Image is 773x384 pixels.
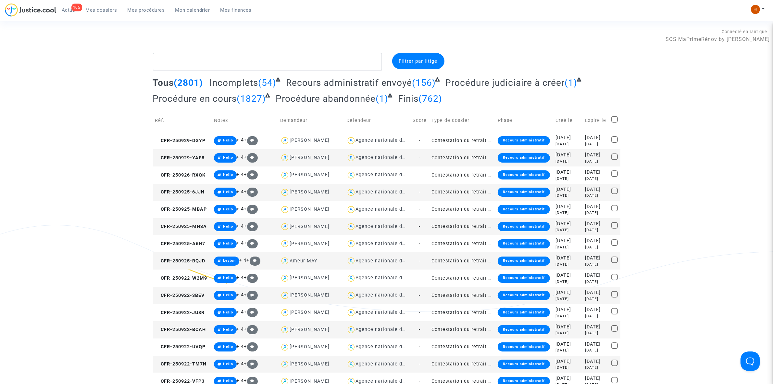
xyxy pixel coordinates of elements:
span: Helio [223,345,233,349]
span: + 4 [237,172,244,177]
div: [DATE] [585,152,607,159]
div: [PERSON_NAME] [290,292,330,298]
span: Leyton [223,258,236,263]
div: [DATE] [585,365,607,370]
div: Recours administratif [498,342,550,351]
div: [DATE] [585,169,607,176]
div: [DATE] [585,313,607,319]
span: CFR-250925-MH3A [155,224,207,229]
div: Agence nationale de l'habitat [356,275,427,281]
span: + 4 [237,240,244,246]
span: CFR-250929-YAE8 [155,155,205,161]
div: Recours administratif [498,205,550,214]
img: icon-user.svg [346,308,356,317]
div: [DATE] [556,227,581,233]
div: Agence nationale de l'habitat [356,172,427,178]
div: [DATE] [585,306,607,313]
span: - [419,155,420,161]
img: icon-user.svg [280,325,290,335]
span: (762) [418,93,442,104]
img: icon-user.svg [280,360,290,369]
td: Phase [495,109,554,132]
span: CFR-250929-DGYP [155,138,206,143]
span: Helio [223,224,233,229]
div: Agence nationale de l'habitat [356,258,427,264]
div: [DATE] [585,159,607,164]
a: Mes finances [215,5,257,15]
img: icon-user.svg [280,239,290,248]
div: [DATE] [556,313,581,319]
td: Contestation du retrait de [PERSON_NAME] par l'ANAH (mandataire) [429,270,495,287]
div: Recours administratif [498,136,550,145]
span: - [419,241,420,246]
span: CFR-250922-VFP3 [155,378,205,384]
span: + 4 [237,154,244,160]
span: - [419,189,420,195]
div: [DATE] [585,245,607,250]
span: + [244,292,258,298]
span: Helio [223,207,233,211]
div: [DATE] [556,203,581,210]
div: Agence nationale de l'habitat [356,206,427,212]
div: Agence nationale de l'habitat [356,310,427,315]
div: [DATE] [585,220,607,228]
td: Contestation du retrait de [PERSON_NAME] par l'ANAH (mandataire) [429,287,495,304]
span: CFR-250922-JU8R [155,310,205,315]
td: Contestation du retrait de [PERSON_NAME] par l'ANAH (mandataire) [429,356,495,373]
img: icon-user.svg [280,291,290,300]
div: [DATE] [556,176,581,181]
span: + 4 [237,223,244,229]
a: Mes dossiers [81,5,122,15]
span: - [419,361,420,367]
td: Defendeur [344,109,410,132]
div: [DATE] [556,152,581,159]
span: Helio [223,293,233,297]
div: [DATE] [585,186,607,193]
div: Agence nationale de l'habitat [356,138,427,143]
div: [DATE] [556,237,581,245]
img: icon-user.svg [346,153,356,163]
span: - [419,344,420,350]
td: Contestation du retrait de [PERSON_NAME] par l'ANAH (mandataire) [429,252,495,270]
span: - [419,258,420,264]
div: [PERSON_NAME] [290,172,330,178]
div: Agence nationale de l'habitat [356,361,427,367]
span: Recours administratif envoyé [286,77,412,88]
div: [DATE] [556,324,581,331]
span: + 4 [237,361,244,366]
td: Expire le [583,109,609,132]
span: + [244,223,258,229]
div: Recours administratif [498,188,550,197]
td: Contestation du retrait de [PERSON_NAME] par l'ANAH (mandataire) [429,149,495,166]
td: Réf. [153,109,212,132]
div: [DATE] [556,193,581,198]
div: [DATE] [556,272,581,279]
span: Mes dossiers [86,7,117,13]
div: Agence nationale de l'habitat [356,155,427,160]
span: CFR-250925-BQJD [155,258,206,264]
span: Helio [223,379,233,383]
div: [DATE] [556,365,581,370]
div: [DATE] [585,262,607,267]
span: + 4 [237,326,244,332]
span: CFR-250922-BCAH [155,327,206,332]
img: icon-user.svg [280,205,290,214]
span: Finis [398,93,418,104]
img: icon-user.svg [280,153,290,163]
div: Recours administratif [498,360,550,369]
td: Contestation du retrait de [PERSON_NAME] par l'ANAH (mandataire) [429,201,495,218]
span: + [244,206,258,212]
div: 105 [71,4,82,11]
div: [PERSON_NAME] [290,224,330,229]
span: (54) [258,77,276,88]
td: Créé le [554,109,583,132]
td: Contestation du retrait de [PERSON_NAME] par l'ANAH (mandataire) [429,338,495,356]
span: + 4 [237,137,244,143]
span: - [419,310,420,315]
span: (156) [412,77,436,88]
img: icon-user.svg [346,188,356,197]
span: CFR-250926-RXQK [155,172,206,178]
div: Agence nationale de l'habitat [356,344,427,350]
span: CFR-250922-3BEV [155,293,205,298]
span: Mes finances [220,7,252,13]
